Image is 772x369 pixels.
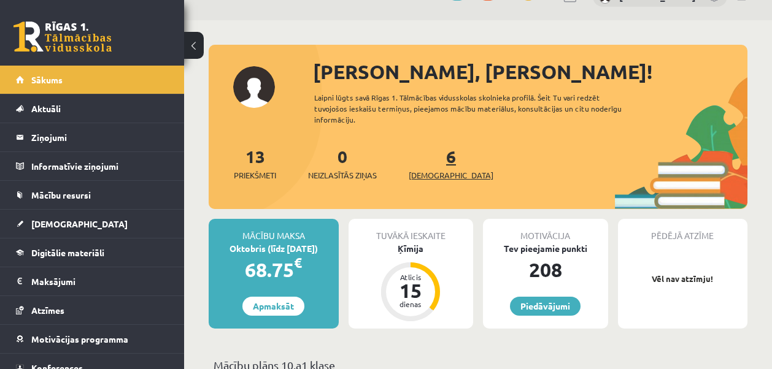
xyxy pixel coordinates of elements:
[16,210,169,238] a: [DEMOGRAPHIC_DATA]
[31,152,169,180] legend: Informatīvie ziņojumi
[294,254,302,272] span: €
[392,300,429,308] div: dienas
[349,242,474,255] div: Ķīmija
[314,92,638,125] div: Laipni lūgts savā Rīgas 1. Tālmācības vidusskolas skolnieka profilā. Šeit Tu vari redzēt tuvojošo...
[16,123,169,151] a: Ziņojumi
[31,247,104,258] span: Digitālie materiāli
[409,169,493,181] span: [DEMOGRAPHIC_DATA]
[31,123,169,151] legend: Ziņojumi
[209,242,339,255] div: Oktobris (līdz [DATE])
[16,325,169,353] a: Motivācijas programma
[31,333,128,344] span: Motivācijas programma
[31,103,61,114] span: Aktuāli
[234,145,276,181] a: 13Priekšmeti
[16,238,169,267] a: Digitālie materiāli
[31,189,91,200] span: Mācību resursi
[31,218,128,229] span: [DEMOGRAPHIC_DATA]
[31,305,64,316] span: Atzīmes
[409,145,493,181] a: 6[DEMOGRAPHIC_DATA]
[483,242,608,255] div: Tev pieejamie punkti
[16,181,169,209] a: Mācību resursi
[16,152,169,180] a: Informatīvie ziņojumi
[624,273,742,285] p: Vēl nav atzīmju!
[392,281,429,300] div: 15
[510,297,581,316] a: Piedāvājumi
[313,57,747,86] div: [PERSON_NAME], [PERSON_NAME]!
[16,267,169,295] a: Maksājumi
[483,219,608,242] div: Motivācija
[308,145,377,181] a: 0Neizlasītās ziņas
[618,219,748,242] div: Pēdējā atzīme
[349,242,474,323] a: Ķīmija Atlicis 15 dienas
[209,255,339,284] div: 68.75
[16,66,169,94] a: Sākums
[349,219,474,242] div: Tuvākā ieskaite
[209,219,339,242] div: Mācību maksa
[31,74,63,85] span: Sākums
[16,94,169,123] a: Aktuāli
[242,297,304,316] a: Apmaksāt
[16,296,169,324] a: Atzīmes
[31,267,169,295] legend: Maksājumi
[392,273,429,281] div: Atlicis
[14,21,112,52] a: Rīgas 1. Tālmācības vidusskola
[234,169,276,181] span: Priekšmeti
[483,255,608,284] div: 208
[308,169,377,181] span: Neizlasītās ziņas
